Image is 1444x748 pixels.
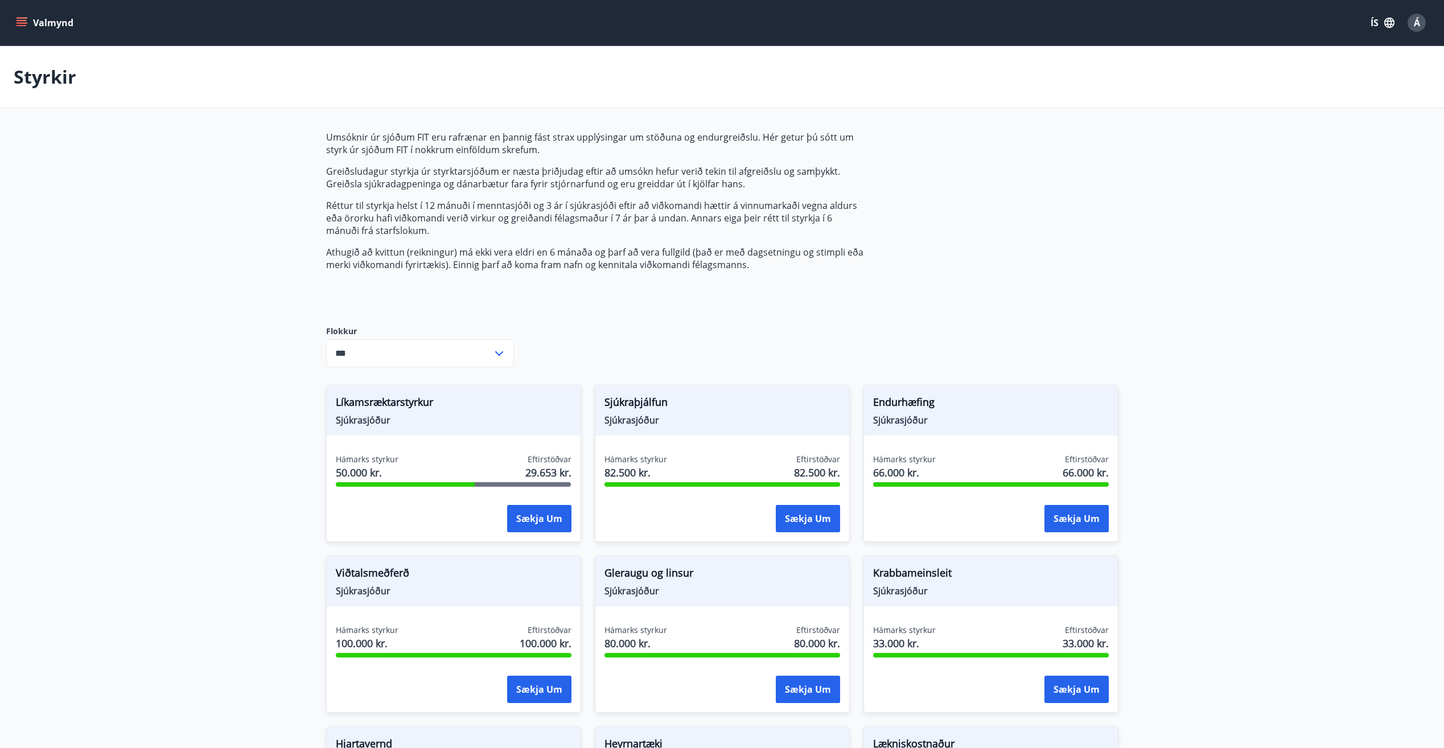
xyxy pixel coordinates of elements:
span: Endurhæfing [873,394,1109,414]
button: Sækja um [1044,676,1109,703]
span: Eftirstöðvar [528,624,571,636]
span: Sjúkraþjálfun [604,394,840,414]
p: Styrkir [14,64,76,89]
span: Hámarks styrkur [604,624,667,636]
span: 66.000 kr. [1063,465,1109,480]
span: 29.653 kr. [525,465,571,480]
button: Sækja um [1044,505,1109,532]
span: 33.000 kr. [1063,636,1109,651]
p: Umsóknir úr sjóðum FIT eru rafrænar en þannig fást strax upplýsingar um stöðuna og endurgreiðslu.... [326,131,863,156]
span: Eftirstöðvar [796,454,840,465]
span: 50.000 kr. [336,465,398,480]
button: Sækja um [776,676,840,703]
button: Sækja um [507,676,571,703]
span: Hámarks styrkur [604,454,667,465]
span: Hámarks styrkur [336,454,398,465]
span: Hámarks styrkur [873,624,936,636]
button: Sækja um [507,505,571,532]
span: Líkamsræktarstyrkur [336,394,571,414]
span: 33.000 kr. [873,636,936,651]
p: Athugið að kvittun (reikningur) má ekki vera eldri en 6 mánaða og þarf að vera fullgild (það er m... [326,246,863,271]
span: 82.500 kr. [794,465,840,480]
span: Sjúkrasjóður [336,414,571,426]
span: Eftirstöðvar [1065,454,1109,465]
button: ÍS [1364,13,1401,33]
span: Krabbameinsleit [873,565,1109,585]
span: Hámarks styrkur [873,454,936,465]
span: Sjúkrasjóður [873,414,1109,426]
span: Eftirstöðvar [796,624,840,636]
span: Sjúkrasjóður [336,585,571,597]
span: Sjúkrasjóður [604,414,840,426]
span: Á [1414,17,1420,29]
span: 66.000 kr. [873,465,936,480]
span: Eftirstöðvar [528,454,571,465]
span: 82.500 kr. [604,465,667,480]
label: Flokkur [326,326,514,337]
p: Réttur til styrkja helst í 12 mánuði í menntasjóði og 3 ár í sjúkrasjóði eftir að viðkomandi hætt... [326,199,863,237]
button: Á [1403,9,1430,36]
span: 80.000 kr. [794,636,840,651]
p: Greiðsludagur styrkja úr styrktarsjóðum er næsta þriðjudag eftir að umsókn hefur verið tekin til ... [326,165,863,190]
span: Eftirstöðvar [1065,624,1109,636]
span: 100.000 kr. [336,636,398,651]
span: Hámarks styrkur [336,624,398,636]
span: Sjúkrasjóður [873,585,1109,597]
span: 100.000 kr. [520,636,571,651]
span: Sjúkrasjóður [604,585,840,597]
button: Sækja um [776,505,840,532]
span: Viðtalsmeðferð [336,565,571,585]
span: Gleraugu og linsur [604,565,840,585]
button: menu [14,13,78,33]
span: 80.000 kr. [604,636,667,651]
